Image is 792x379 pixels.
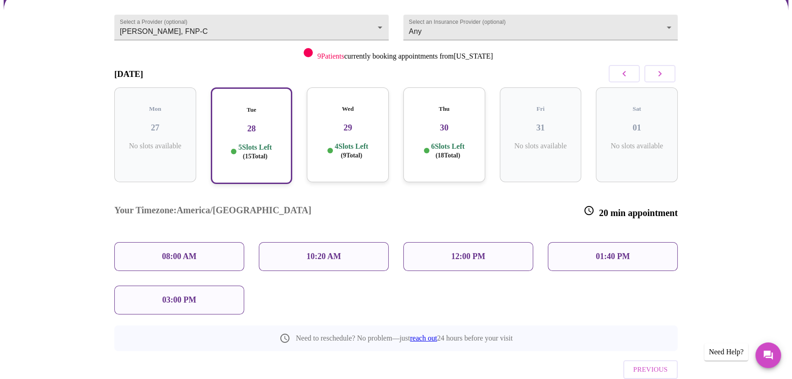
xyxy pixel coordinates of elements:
h5: Mon [122,105,189,113]
h3: Your Timezone: America/[GEOGRAPHIC_DATA] [114,205,311,218]
h3: 20 min appointment [583,205,678,218]
p: 4 Slots Left [335,142,368,160]
button: Messages [755,342,781,368]
h5: Thu [411,105,478,113]
span: 9 Patients [317,52,344,60]
h3: 27 [122,123,189,133]
h3: 01 [603,123,670,133]
p: No slots available [603,142,670,150]
p: 01:40 PM [596,252,630,261]
p: 03:00 PM [162,295,196,305]
p: currently booking appointments from [US_STATE] [317,52,493,60]
h5: Tue [219,106,284,114]
h3: [DATE] [114,69,143,79]
p: 10:20 AM [306,252,341,261]
button: Previous [623,360,678,379]
div: Any [403,15,678,40]
h3: 30 [411,123,478,133]
span: ( 15 Total) [243,153,268,160]
p: 08:00 AM [162,252,197,261]
div: Need Help? [704,343,748,361]
p: No slots available [122,142,189,150]
h5: Wed [314,105,381,113]
h3: 28 [219,124,284,134]
p: Need to reschedule? No problem—just 24 hours before your visit [296,334,513,342]
h3: 29 [314,123,381,133]
h5: Sat [603,105,670,113]
span: Previous [633,363,668,375]
span: ( 9 Total) [341,152,362,159]
div: [PERSON_NAME], FNP-C [114,15,389,40]
p: 12:00 PM [451,252,485,261]
a: reach out [410,334,437,342]
p: 6 Slots Left [431,142,465,160]
p: 5 Slots Left [238,143,272,161]
h5: Fri [507,105,574,113]
h3: 31 [507,123,574,133]
p: No slots available [507,142,574,150]
span: ( 18 Total) [435,152,460,159]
